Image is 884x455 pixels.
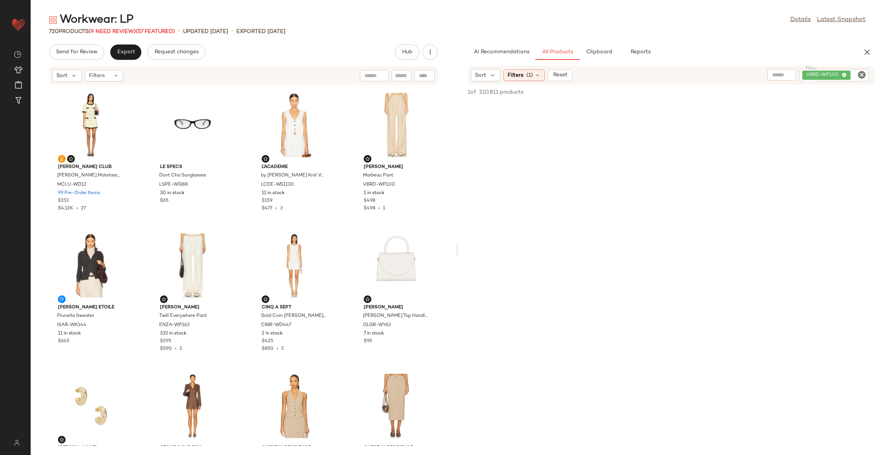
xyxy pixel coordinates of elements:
[159,313,207,320] span: Twill Everywhere Pant
[526,71,533,79] span: (1)
[479,88,523,96] span: 210,811 products
[364,304,429,311] span: [PERSON_NAME]
[59,437,64,442] img: svg%3e
[58,338,69,345] span: $645
[52,370,129,442] img: MIRR-WL90_V1.jpg
[552,72,567,78] span: Reset
[262,346,274,351] span: $850
[57,322,86,329] span: ISAR-WK144
[160,304,225,311] span: [PERSON_NAME]
[162,297,166,302] img: svg%3e
[58,304,123,311] span: [PERSON_NAME] Etoile
[49,12,134,28] div: Workwear: LP
[89,72,105,80] span: Filters
[263,157,268,161] img: svg%3e
[358,230,435,301] img: OLGR-WY63_V1.jpg
[14,51,21,58] img: svg%3e
[58,190,100,197] span: 99 Pre-Order Items
[475,71,486,79] span: Sort
[231,27,233,36] span: •
[49,28,175,36] div: Products
[58,445,123,452] span: [PERSON_NAME]
[154,49,199,55] span: Request changes
[262,304,327,311] span: Cinq a Sept
[160,164,225,171] span: Le Specs
[136,29,175,35] span: (57 Featured)
[52,230,129,301] img: ISAR-WK144_V1.jpg
[154,89,231,161] img: LSPE-WG88_V1.jpg
[180,346,182,351] span: 2
[262,330,283,337] span: 2 in stock
[364,330,384,337] span: 7 in stock
[56,49,97,55] span: Send for Review
[262,190,285,197] span: 11 in stock
[630,49,650,55] span: Reports
[363,313,428,320] span: [PERSON_NAME] Top Handle Bag
[172,346,180,351] span: •
[548,69,572,81] button: Reset
[57,172,122,179] span: [PERSON_NAME] Matelasse Dress
[272,206,280,211] span: •
[364,338,372,345] span: $95
[364,206,375,211] span: $498
[160,338,171,345] span: $295
[261,172,326,179] span: by [PERSON_NAME] Knit Vest
[159,181,188,188] span: LSPE-WG88
[364,164,429,171] span: [PERSON_NAME]
[262,198,272,204] span: $159
[58,164,123,171] span: [PERSON_NAME] Club
[49,29,59,35] span: 720
[402,49,412,55] span: Hub
[154,370,231,442] img: SCOL-WD288_V1.jpg
[473,49,529,55] span: AI Recommendations
[57,313,94,320] span: Prunella Sweater
[468,88,476,96] span: 1 of
[364,198,375,204] span: $498
[363,181,395,188] span: VBRD-WP100
[183,28,228,36] p: updated [DATE]
[365,157,370,161] img: svg%3e
[160,346,172,351] span: $590
[364,445,429,452] span: Guest In Residence
[256,370,333,442] img: GUEF-WS79_V1.jpg
[57,181,86,188] span: MCLU-WD12
[790,15,811,25] a: Details
[178,27,180,36] span: •
[89,29,136,35] span: (9 Need Review)
[358,89,435,161] img: VBRD-WP100_V1.jpg
[280,206,283,211] span: 3
[857,70,866,79] i: Clear Filter
[542,49,573,55] span: All Products
[363,322,391,329] span: OLGR-WY63
[52,89,129,161] img: MCLU-WD12_V1.jpg
[160,330,186,337] span: 332 in stock
[256,230,333,301] img: CINR-WD447_V1.jpg
[395,45,419,60] button: Hub
[383,206,385,211] span: 1
[73,206,81,211] span: •
[262,206,272,211] span: $477
[160,198,168,204] span: $65
[261,322,291,329] span: CINR-WD447
[58,330,81,337] span: 11 in stock
[358,370,435,442] img: GUEF-WQ2_V1.jpg
[256,89,333,161] img: LCDE-WS1130_V1.jpg
[585,49,612,55] span: Clipboard
[159,172,206,179] span: Dont Cha Sunglasses
[263,297,268,302] img: svg%3e
[148,45,205,60] button: Request changes
[281,346,284,351] span: 2
[58,206,73,211] span: $4.12K
[261,181,294,188] span: LCDE-WS1130
[262,164,327,171] span: L'Academie
[508,71,523,79] span: Filters
[49,45,104,60] button: Send for Review
[49,16,57,24] img: svg%3e
[56,72,68,80] span: Sort
[9,440,24,446] img: svg%3e
[159,322,190,329] span: ENZA-WP163
[274,346,281,351] span: •
[262,445,327,452] span: Guest In Residence
[117,49,135,55] span: Export
[364,190,384,197] span: 1 in stock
